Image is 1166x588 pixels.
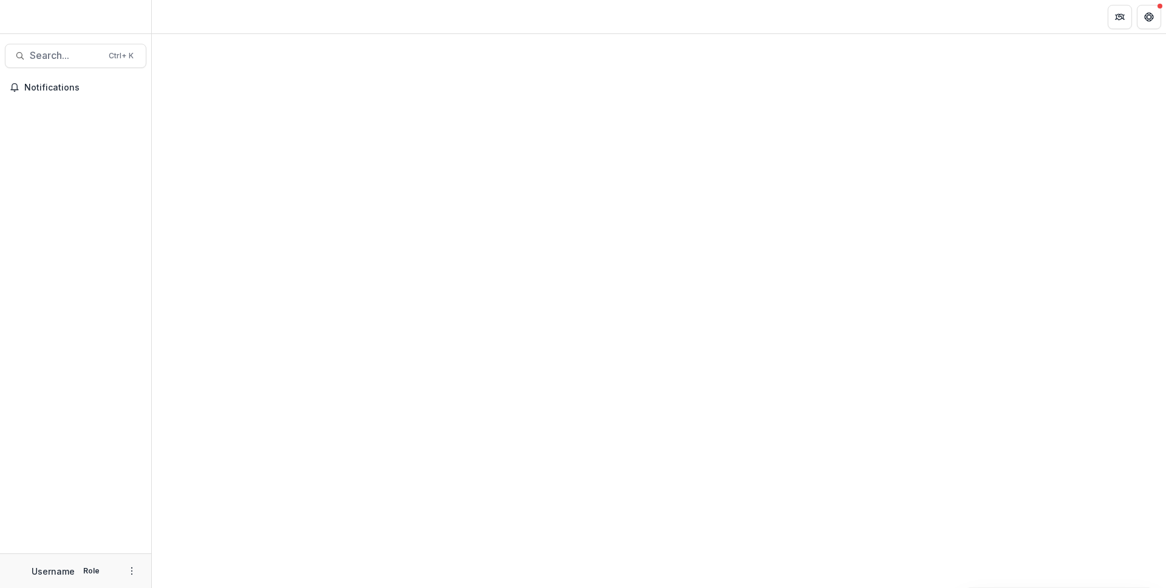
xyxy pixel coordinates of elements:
p: Username [32,565,75,578]
p: Role [80,566,103,576]
button: More [124,564,139,578]
button: Search... [5,44,146,68]
button: Get Help [1137,5,1161,29]
button: Notifications [5,78,146,97]
div: Ctrl + K [106,49,136,63]
span: Notifications [24,83,141,93]
span: Search... [30,50,101,61]
button: Partners [1108,5,1132,29]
